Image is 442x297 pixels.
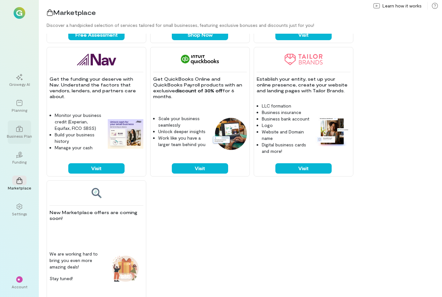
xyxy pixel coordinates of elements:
[158,128,206,135] li: Unlock deeper insights
[12,211,27,216] div: Settings
[50,251,103,270] p: We are working hard to bring you even more amazing deals!
[315,116,350,146] img: Tailor Brands feature
[91,187,102,199] img: Coming soon
[275,163,332,174] button: Visit
[12,108,27,113] div: Planning
[172,163,228,174] button: Visit
[50,275,103,282] p: Stay tuned!
[12,284,28,289] div: Account
[77,54,116,65] img: Nav
[108,119,143,149] img: Nav feature
[8,185,31,190] div: Marketplace
[382,3,422,9] span: Learn how it works
[55,144,103,151] li: Manage your cash
[7,133,32,139] div: Business Plan
[262,103,310,109] li: LLC formation
[262,142,310,154] li: Digital business cards and more!
[50,210,143,221] p: New Marketplace offers are coming soon!
[8,146,31,170] a: Funding
[47,22,442,29] div: Discover a handpicked selection of services tailored for small businesses, featuring exclusive bo...
[257,76,350,94] p: Establish your entity, set up your online presence, create your website and landing pages with Ta...
[175,88,223,93] strong: discount of 30% off
[9,82,30,87] div: Growegy AI
[108,251,143,287] img: Coming soon feature
[262,122,310,129] li: Logo
[262,129,310,142] li: Website and Domain name
[12,159,27,165] div: Funding
[172,30,228,40] button: Shop Now
[8,120,31,144] a: Business Plan
[262,109,310,116] li: Business insurance
[275,30,332,40] button: Visit
[284,54,323,65] img: Tailor Brands
[55,131,103,144] li: Build your business history
[68,163,125,174] button: Visit
[55,112,103,131] li: Monitor your business credit (Experian, Equifax, FICO SBSS)
[50,76,143,99] p: Get the funding your deserve with Nav. Understand the factors that vendors, lenders, and partners...
[211,118,247,150] img: QuickBooks feature
[68,30,125,40] button: Free Assessment
[8,198,31,222] a: Settings
[158,115,206,128] li: Scale your business seamlessly
[181,54,219,65] img: QuickBooks
[8,172,31,196] a: Marketplace
[8,95,31,118] a: Planning
[53,8,96,16] span: Marketplace
[158,135,206,148] li: Work like you have a larger team behind you
[262,116,310,122] li: Business bank account
[8,69,31,92] a: Growegy AI
[153,76,247,99] p: Get QuickBooks Online and QuickBooks Payroll products with an exclusive for 6 months.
